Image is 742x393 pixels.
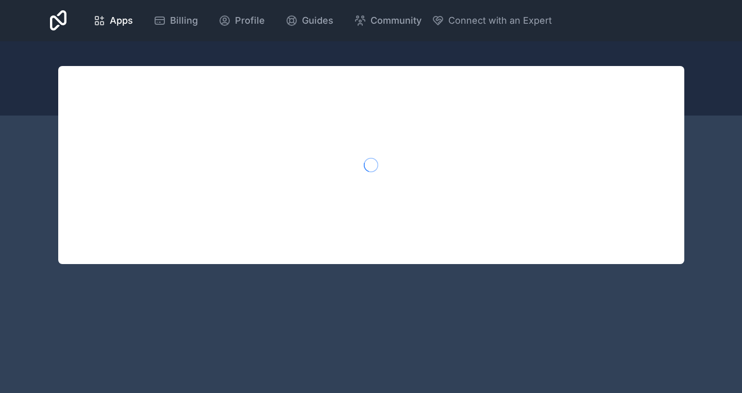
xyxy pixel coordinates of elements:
[235,13,265,28] span: Profile
[277,9,342,32] a: Guides
[448,13,552,28] span: Connect with an Expert
[145,9,206,32] a: Billing
[432,13,552,28] button: Connect with an Expert
[210,9,273,32] a: Profile
[85,9,141,32] a: Apps
[302,13,333,28] span: Guides
[370,13,421,28] span: Community
[110,13,133,28] span: Apps
[346,9,430,32] a: Community
[170,13,198,28] span: Billing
